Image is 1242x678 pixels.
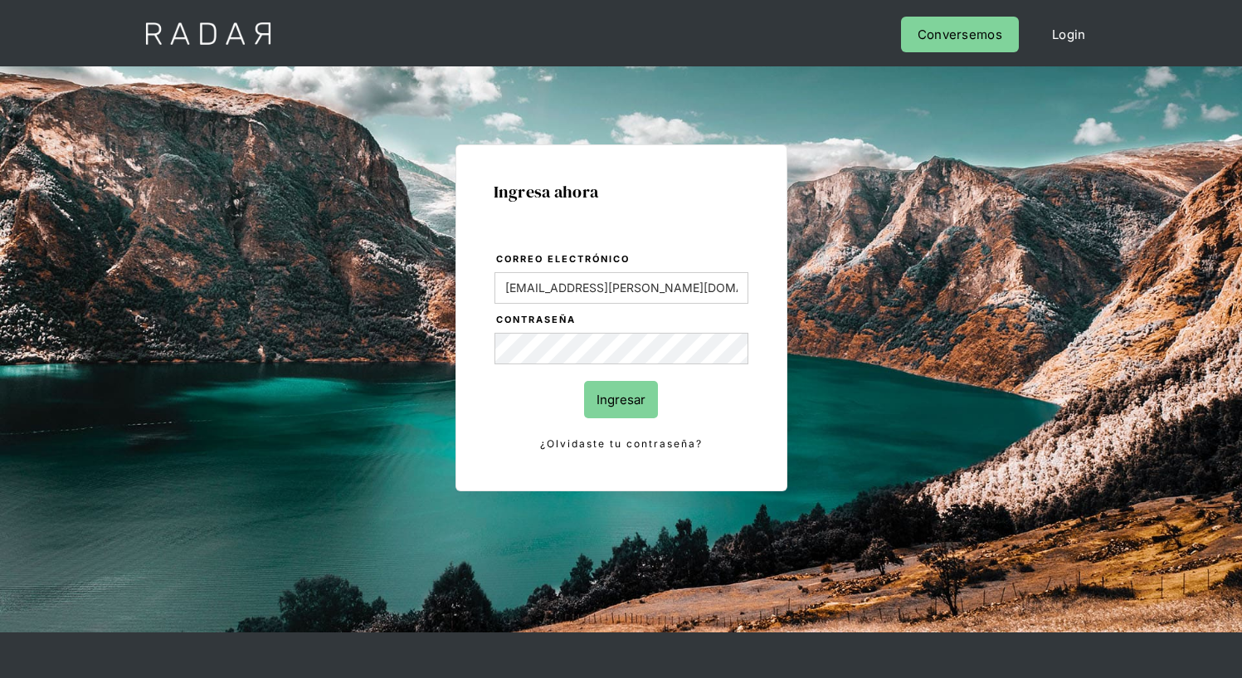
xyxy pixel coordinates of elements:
[901,17,1019,52] a: Conversemos
[494,272,748,304] input: bruce@wayne.com
[494,251,749,453] form: Login Form
[1035,17,1103,52] a: Login
[496,251,748,268] label: Correo electrónico
[494,183,749,201] h1: Ingresa ahora
[496,312,748,329] label: Contraseña
[584,381,658,418] input: Ingresar
[494,435,748,453] a: ¿Olvidaste tu contraseña?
